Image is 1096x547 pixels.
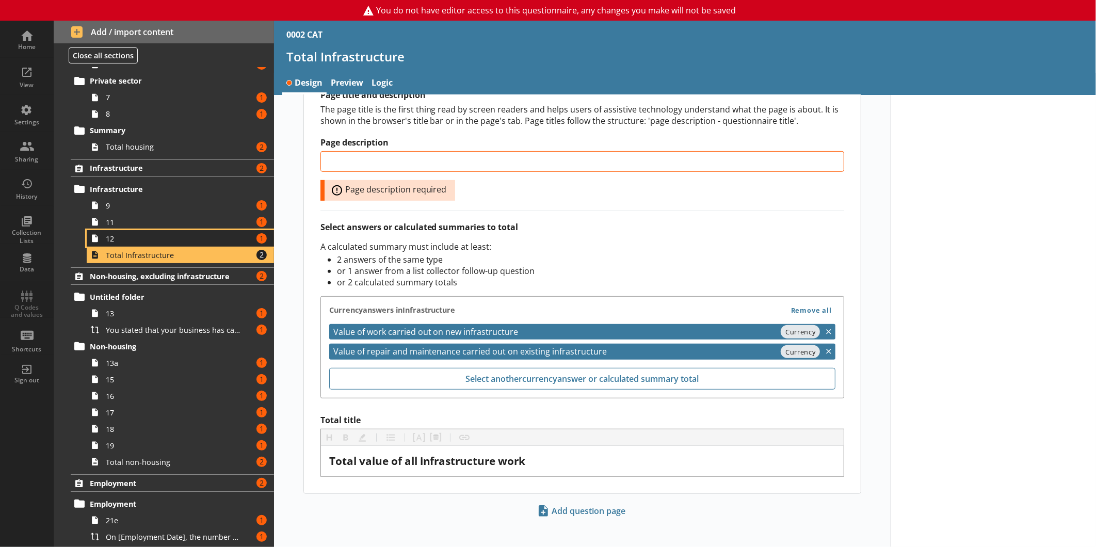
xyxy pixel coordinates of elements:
div: Settings [9,118,45,126]
a: Infrastructure2 [71,159,274,177]
div: Sign out [9,376,45,384]
h2: Page title and description [320,90,845,101]
label: Total title [320,415,845,426]
li: or 2 calculated summary totals [337,277,845,288]
span: Currency [781,345,820,359]
a: Logic [367,73,397,95]
li: SummaryTotal housing2 [75,122,274,155]
button: Add question page [535,502,630,520]
span: Total housing [106,142,240,152]
button: Select anothercurrencyanswer or calculated summary total [329,368,836,390]
div: Home [9,43,45,51]
a: 151 [87,371,274,388]
span: Total Infrastructure [106,250,240,260]
a: Design [282,73,327,95]
li: Untitled folder131You stated that your business has carried out non-housing work excluding infras... [75,288,274,338]
a: Summary [71,122,274,139]
a: 191 [87,437,274,454]
a: 161 [87,388,274,404]
li: Private sector7181 [75,73,274,122]
a: 91 [87,197,274,214]
span: 15 [106,375,240,384]
span: Non-housing, excluding infrastructure [90,271,237,281]
span: 12 [106,234,240,244]
a: Untitled folder [71,288,274,305]
a: Private sector [71,73,274,89]
span: 18 [106,424,240,434]
p: A calculated summary must include at least: [320,241,845,252]
label: Page description [320,137,845,148]
a: Infrastructure [71,181,274,197]
span: 9 [106,201,240,211]
h2: Select answers or calculated summaries to total [320,221,845,233]
span: Non-housing [90,342,237,351]
a: 131 [87,305,274,321]
li: Non-housing, excluding infrastructure2Untitled folder131You stated that your business has carried... [54,267,274,470]
li: Infrastructure2Infrastructure91111121Total Infrastructure2 [54,159,274,263]
span: Infrastructure [90,184,237,194]
button: Close all sections [69,47,138,63]
a: 81 [87,106,274,122]
span: 16 [106,391,240,401]
h1: Total Infrastructure [286,49,1084,65]
span: Value of work carried out on new infrastructure [329,324,776,340]
div: Sharing [9,155,45,164]
div: History [9,192,45,201]
h3: Currency answers in Infrastructure [329,305,456,316]
div: Data [9,265,45,273]
div: View [9,81,45,89]
div: Shortcuts [9,345,45,353]
a: 21e1 [87,512,274,528]
span: Add / import content [71,26,257,38]
a: 171 [87,404,274,421]
a: Non-housing, excluding infrastructure2 [71,267,274,285]
span: Private sector [90,76,237,86]
a: Employment [71,495,274,512]
button: Remove all [787,305,835,316]
span: Add question page [535,503,630,519]
span: Page description required [329,184,459,197]
a: Total housing2 [87,139,274,155]
div: Collection Lists [9,229,45,245]
span: 21e [106,516,240,525]
a: On [Employment Date], the number of employees for [Ru Name] was [Total number of employees], is t... [87,528,274,545]
div: 0002 CAT [286,29,323,40]
span: Summary [90,125,237,135]
span: 13a [106,358,240,368]
a: You stated that your business has carried out non-housing work excluding infrastructure work. Can... [87,321,274,338]
li: Infrastructure91111121Total Infrastructure2 [75,181,274,263]
span: 19 [106,441,240,451]
a: 13a1 [87,355,274,371]
span: Employment [90,499,237,509]
a: 181 [87,421,274,437]
span: 7 [106,92,240,102]
span: Value of repair and maintenance carried out on existing infrastructure [329,344,776,359]
button: Add / import content [54,21,274,43]
span: Infrastructure [90,163,237,173]
a: Total non-housing2 [87,454,274,470]
span: On [Employment Date], the number of employees for [Ru Name] was [Total number of employees], is t... [106,532,240,542]
span: 17 [106,408,240,417]
a: 111 [87,214,274,230]
a: 71 [87,89,274,106]
div: Total title [329,454,836,468]
a: Total Infrastructure2 [87,247,274,263]
span: Total value of all infrastructure work [329,454,526,468]
span: Currency [781,325,820,339]
a: Non-housing [71,338,274,355]
li: 2 answers of the same type [337,254,845,265]
li: Non-housing13a1151161171181191Total non-housing2 [75,338,274,470]
span: You stated that your business has carried out non-housing work excluding infrastructure work. Can... [106,325,240,335]
span: 11 [106,217,240,227]
span: Untitled folder [90,292,237,302]
span: Employment [90,478,237,488]
span: 8 [106,109,240,119]
a: 121 [87,230,274,247]
a: Preview [327,73,367,95]
li: or 1 answer from a list collector follow-up question [337,265,845,277]
a: Employment2 [71,474,274,492]
span: 13 [106,309,240,318]
span: Total non-housing [106,457,240,467]
div: The page title is the first thing read by screen readers and helps users of assistive technology ... [320,104,845,126]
